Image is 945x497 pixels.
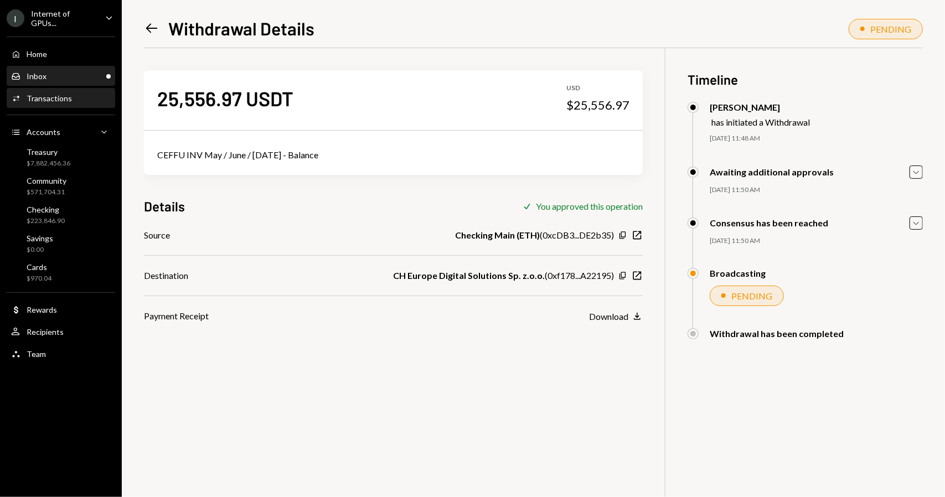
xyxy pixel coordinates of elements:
div: Awaiting additional approvals [710,167,834,177]
div: ( 0xcDB3...DE2b35 ) [455,229,614,242]
a: Home [7,44,115,64]
div: You approved this operation [536,201,643,211]
div: $25,556.97 [566,97,629,113]
div: Accounts [27,127,60,137]
h3: Details [144,197,185,215]
div: ( 0xf178...A22195 ) [393,269,614,282]
div: Transactions [27,94,72,103]
a: Savings$0.00 [7,230,115,257]
div: I [7,9,24,27]
a: Rewards [7,299,115,319]
div: $0.00 [27,245,53,255]
div: Treasury [27,147,70,157]
div: Withdrawal has been completed [710,328,844,339]
div: PENDING [870,24,911,34]
div: Recipients [27,327,64,336]
b: CH Europe Digital Solutions Sp. z.o.o. [393,269,545,282]
div: [DATE] 11:48 AM [710,134,923,143]
div: Destination [144,269,188,282]
div: [DATE] 11:50 AM [710,185,923,195]
a: Recipients [7,322,115,341]
div: Checking [27,205,65,214]
b: Checking Main (ETH) [455,229,540,242]
div: Savings [27,234,53,243]
h3: Timeline [688,70,923,89]
a: Cards$970.04 [7,259,115,286]
div: $970.04 [27,274,51,283]
div: Inbox [27,71,47,81]
a: Transactions [7,88,115,108]
div: Broadcasting [710,268,766,278]
div: Consensus has been reached [710,218,828,228]
div: 25,556.97 USDT [157,86,293,111]
a: Inbox [7,66,115,86]
div: Payment Receipt [144,309,209,323]
a: Treasury$7,882,456.36 [7,144,115,170]
div: $223,846.90 [27,216,65,226]
div: CEFFU INV May / June / [DATE] - Balance [157,148,629,162]
button: Download [589,310,643,323]
div: Download [589,311,628,322]
a: Accounts [7,122,115,142]
div: Rewards [27,305,57,314]
div: Team [27,349,46,359]
div: Community [27,176,66,185]
a: Community$571,704.31 [7,173,115,199]
h1: Withdrawal Details [168,17,314,39]
div: PENDING [731,291,772,301]
a: Team [7,344,115,364]
div: $571,704.31 [27,188,66,197]
div: USD [566,84,629,93]
div: Internet of GPUs... [31,9,96,28]
div: Home [27,49,47,59]
div: [PERSON_NAME] [710,102,810,112]
div: Cards [27,262,51,272]
div: $7,882,456.36 [27,159,70,168]
div: has initiated a Withdrawal [711,117,810,127]
div: Source [144,229,170,242]
a: Checking$223,846.90 [7,201,115,228]
div: [DATE] 11:50 AM [710,236,923,246]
